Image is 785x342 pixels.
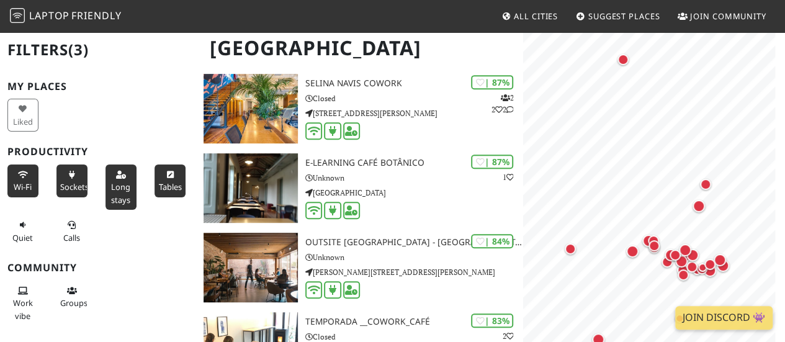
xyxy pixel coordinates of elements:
a: Outsite Porto - Mouco | 84% Outsite [GEOGRAPHIC_DATA] - [GEOGRAPHIC_DATA] Unknown [PERSON_NAME][S... [196,233,523,302]
div: Map marker [626,245,644,263]
h3: Productivity [7,146,189,158]
div: Map marker [704,259,720,275]
p: Unknown [305,251,523,263]
img: LaptopFriendly [10,8,25,23]
h1: [GEOGRAPHIC_DATA] [200,31,521,65]
p: Unknown [305,172,523,184]
div: Map marker [648,240,665,256]
h3: E-learning Café Botânico [305,158,523,168]
p: Closed [305,92,523,104]
div: | 87% [471,75,513,89]
div: | 83% [471,313,513,328]
a: Join Community [673,5,771,27]
div: Map marker [686,249,704,266]
h3: Temporada __Cowork_Café [305,317,523,327]
div: | 87% [471,155,513,169]
div: Map marker [648,242,665,258]
span: Suggest Places [588,11,660,22]
span: (3) [68,39,89,60]
p: 2 2 2 [491,92,513,115]
button: Sockets [56,164,87,197]
span: Join Community [690,11,766,22]
button: Calls [56,215,87,248]
div: Map marker [662,256,678,272]
span: Long stays [111,181,130,205]
div: Map marker [665,249,682,266]
h2: Filters [7,31,189,69]
span: Video/audio calls [63,232,80,243]
h3: Community [7,262,189,274]
span: All Cities [514,11,558,22]
div: Map marker [693,200,710,217]
p: 2 [502,330,513,342]
button: Groups [56,281,87,313]
p: [PERSON_NAME][STREET_ADDRESS][PERSON_NAME] [305,266,523,278]
h3: Selina Navis CoWork [305,78,523,89]
img: Selina Navis CoWork [204,74,298,143]
div: | 84% [471,234,513,248]
div: Map marker [670,250,686,266]
a: Selina Navis CoWork | 87% 222 Selina Navis CoWork Closed [STREET_ADDRESS][PERSON_NAME] [196,74,523,143]
p: [GEOGRAPHIC_DATA] [305,187,523,199]
h3: Outsite [GEOGRAPHIC_DATA] - [GEOGRAPHIC_DATA] [305,237,523,248]
button: Quiet [7,215,38,248]
span: Stable Wi-Fi [14,181,32,192]
img: E-learning Café Botânico [204,153,298,223]
a: E-learning Café Botânico | 87% 1 E-learning Café Botânico Unknown [GEOGRAPHIC_DATA] [196,153,523,223]
span: Quiet [12,232,33,243]
p: 1 [502,171,513,183]
button: Wi-Fi [7,164,38,197]
button: Work vibe [7,281,38,326]
div: Map marker [714,254,731,271]
div: Map marker [679,244,696,261]
span: People working [13,297,33,321]
span: Power sockets [60,181,89,192]
div: Map marker [617,54,634,70]
a: Suggest Places [571,5,665,27]
span: Work-friendly tables [158,181,181,192]
button: Long stays [105,164,137,210]
span: Laptop [29,9,70,22]
button: Tables [155,164,186,197]
a: LaptopFriendly LaptopFriendly [10,6,122,27]
div: Map marker [648,235,664,251]
span: Group tables [60,297,87,308]
span: Friendly [71,9,121,22]
p: [STREET_ADDRESS][PERSON_NAME] [305,107,523,119]
a: All Cities [496,5,563,27]
div: Map marker [565,243,581,259]
img: Outsite Porto - Mouco [204,233,298,302]
div: Map marker [642,235,660,252]
h3: My Places [7,81,189,92]
div: Map marker [700,179,716,195]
